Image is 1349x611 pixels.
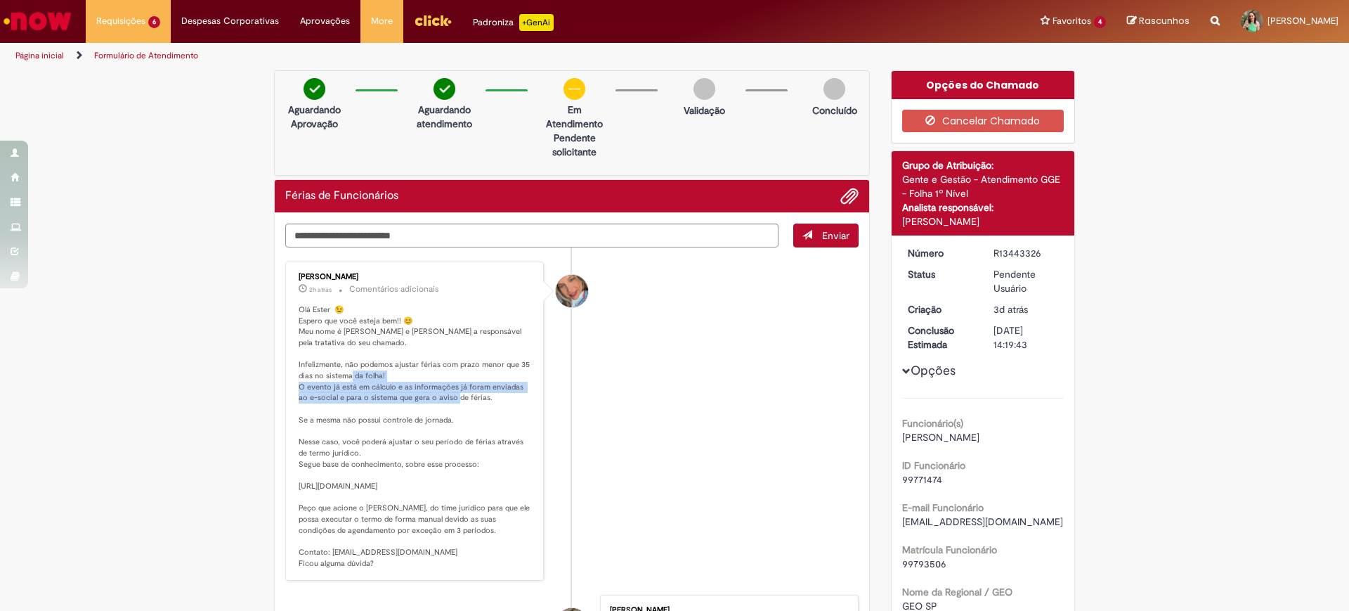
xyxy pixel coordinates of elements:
span: [PERSON_NAME] [1267,15,1338,27]
div: Grupo de Atribuição: [902,158,1064,172]
div: Gente e Gestão - Atendimento GGE - Folha 1º Nível [902,172,1064,200]
small: Comentários adicionais [349,283,439,295]
span: [EMAIL_ADDRESS][DOMAIN_NAME] [902,515,1063,528]
b: E-mail Funcionário [902,501,984,514]
dt: Status [897,267,984,281]
a: Formulário de Atendimento [94,50,198,61]
div: Padroniza [473,14,554,31]
p: +GenAi [519,14,554,31]
a: Rascunhos [1127,15,1190,28]
p: Olá Ester 😉 Espero que você esteja bem!! 😊 Meu nome é [PERSON_NAME] e [PERSON_NAME] a responsável... [299,304,533,570]
span: Aprovações [300,14,350,28]
div: Opções do Chamado [892,71,1075,99]
div: [PERSON_NAME] [299,273,533,281]
p: Concluído [812,103,857,117]
span: More [371,14,393,28]
span: [PERSON_NAME] [902,431,979,444]
b: Funcionário(s) [902,417,963,430]
img: circle-minus.png [563,78,585,100]
p: Em Atendimento [540,103,608,131]
div: Pendente Usuário [993,267,1059,295]
dt: Número [897,246,984,260]
div: [DATE] 14:19:43 [993,323,1059,352]
span: 99793506 [902,558,946,570]
img: check-circle-green.png [434,78,455,100]
span: 2h atrás [309,285,332,294]
div: Jacqueline Andrade Galani [556,275,588,307]
img: check-circle-green.png [304,78,325,100]
img: img-circle-grey.png [823,78,845,100]
p: Aguardando Aprovação [280,103,348,131]
b: Matrícula Funcionário [902,544,997,556]
div: 25/08/2025 10:19:39 [993,302,1059,316]
img: click_logo_yellow_360x200.png [414,10,452,31]
div: Analista responsável: [902,200,1064,214]
button: Adicionar anexos [840,187,859,205]
dt: Conclusão Estimada [897,323,984,352]
b: ID Funcionário [902,459,965,472]
span: 99771474 [902,473,942,486]
span: Requisições [96,14,145,28]
dt: Criação [897,302,984,316]
span: Favoritos [1053,14,1091,28]
span: 3d atrás [993,303,1028,316]
b: Nome da Regional / GEO [902,586,1012,598]
img: ServiceNow [1,7,74,35]
div: R13443326 [993,246,1059,260]
a: Página inicial [15,50,64,61]
span: Enviar [822,229,849,242]
span: Rascunhos [1139,14,1190,27]
ul: Trilhas de página [11,43,889,69]
time: 25/08/2025 10:19:39 [993,303,1028,316]
div: [PERSON_NAME] [902,214,1064,229]
textarea: Digite sua mensagem aqui... [285,224,778,247]
button: Cancelar Chamado [902,110,1064,132]
p: Validação [684,103,725,117]
span: Despesas Corporativas [181,14,279,28]
span: 6 [148,16,160,28]
h2: Férias de Funcionários Histórico de tíquete [285,190,398,202]
span: 4 [1094,16,1106,28]
p: Pendente solicitante [540,131,608,159]
button: Enviar [793,224,859,247]
p: Aguardando atendimento [410,103,478,131]
img: img-circle-grey.png [693,78,715,100]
